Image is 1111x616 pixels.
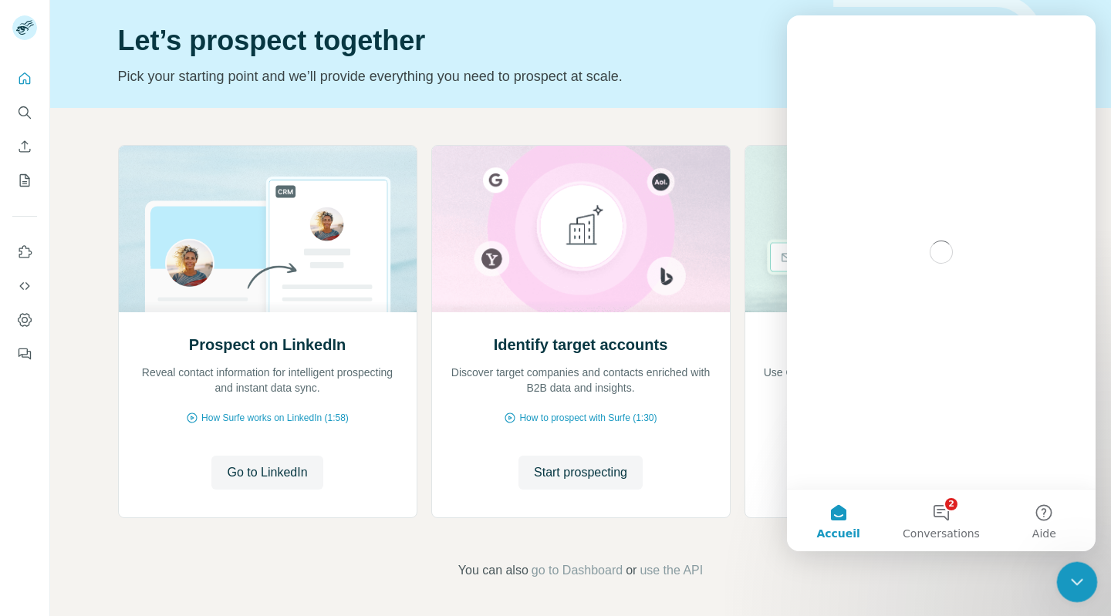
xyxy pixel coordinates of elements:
iframe: Intercom live chat [1057,562,1098,603]
button: Use Surfe on LinkedIn [12,238,37,266]
button: use the API [640,561,703,580]
h2: Prospect on LinkedIn [189,334,346,355]
button: Feedback [12,340,37,368]
span: Start prospecting [534,463,627,482]
button: Search [12,99,37,126]
button: Enrich CSV [12,133,37,160]
button: Dashboard [12,306,37,334]
img: Identify target accounts [431,146,731,312]
p: Discover target companies and contacts enriched with B2B data and insights. [447,365,714,396]
iframe: Intercom live chat [787,15,1096,551]
button: Quick start [12,65,37,93]
span: You can also [458,561,528,580]
h1: Let’s prospect together [118,25,815,56]
button: Start prospecting [518,456,643,490]
h2: Identify target accounts [494,334,668,355]
p: Reveal contact information for intelligent prospecting and instant data sync. [134,365,401,396]
span: or [626,561,637,580]
button: go to Dashboard [532,561,623,580]
p: Use CSV enrichment to confirm you are using the best data available. [761,365,1028,396]
span: Go to LinkedIn [227,463,307,482]
p: Pick your starting point and we’ll provide everything you need to prospect at scale. [118,66,815,87]
button: Go to LinkedIn [211,456,322,490]
span: How to prospect with Surfe (1:30) [519,411,657,425]
img: Prospect on LinkedIn [118,146,417,312]
span: How Surfe works on LinkedIn (1:58) [201,411,349,425]
button: Use Surfe API [12,272,37,300]
button: My lists [12,167,37,194]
